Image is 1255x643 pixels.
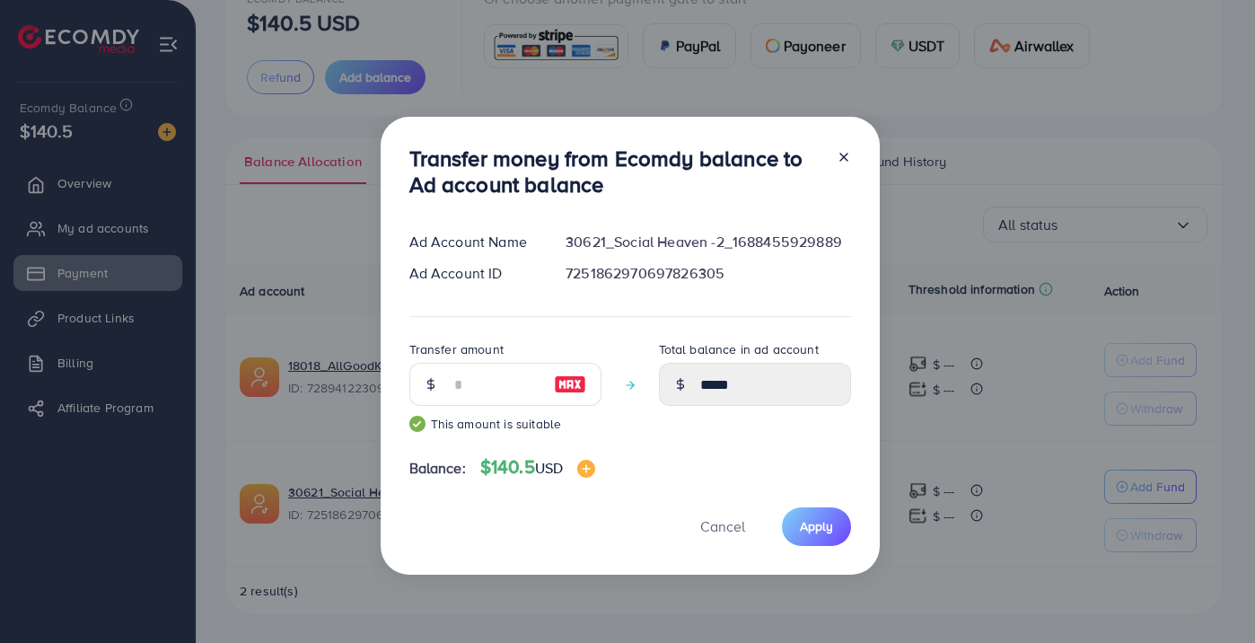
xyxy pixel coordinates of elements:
[409,145,822,198] h3: Transfer money from Ecomdy balance to Ad account balance
[551,263,864,284] div: 7251862970697826305
[409,416,426,432] img: guide
[577,460,595,478] img: image
[700,516,745,536] span: Cancel
[409,340,504,358] label: Transfer amount
[409,415,601,433] small: This amount is suitable
[554,374,586,395] img: image
[551,232,864,252] div: 30621_Social Heaven -2_1688455929889
[480,456,595,479] h4: $140.5
[535,458,563,478] span: USD
[1179,562,1242,630] iframe: Chat
[659,340,819,358] label: Total balance in ad account
[800,517,833,535] span: Apply
[395,263,552,284] div: Ad Account ID
[395,232,552,252] div: Ad Account Name
[782,507,851,546] button: Apply
[678,507,768,546] button: Cancel
[409,458,466,479] span: Balance:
